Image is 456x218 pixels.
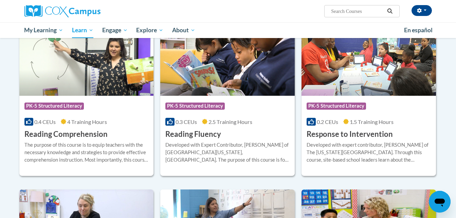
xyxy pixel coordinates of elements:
[24,129,108,140] h3: Reading Comprehension
[176,119,197,125] span: 0.3 CEUs
[165,141,290,164] div: Developed with Expert Contributor, [PERSON_NAME] of [GEOGRAPHIC_DATA][US_STATE], [GEOGRAPHIC_DATA...
[168,22,200,38] a: About
[412,5,432,16] button: Account Settings
[330,7,385,15] input: Search Courses
[68,22,98,38] a: Learn
[19,26,154,176] a: Course LogoPK-5 Structured Literacy0.4 CEUs4 Training Hours Reading ComprehensionThe purpose of t...
[385,7,395,15] button: Search
[102,26,128,34] span: Engage
[429,191,451,213] iframe: Button to launch messaging window
[24,26,63,34] span: My Learning
[404,26,433,34] span: En español
[172,26,195,34] span: About
[98,22,132,38] a: Engage
[400,23,437,37] a: En español
[307,103,366,109] span: PK-5 Structured Literacy
[24,5,101,17] img: Cox Campus
[317,119,338,125] span: 0.2 CEUs
[72,26,93,34] span: Learn
[24,141,149,164] div: The purpose of this course is to equip teachers with the necessary knowledge and strategies to pr...
[160,26,295,96] img: Course Logo
[24,103,84,109] span: PK-5 Structured Literacy
[307,141,431,164] div: Developed with expert contributor, [PERSON_NAME] of The [US_STATE][GEOGRAPHIC_DATA]. Through this...
[14,22,442,38] div: Main menu
[302,26,436,176] a: Course LogoPK-5 Structured Literacy0.2 CEUs1.5 Training Hours Response to InterventionDeveloped w...
[208,119,252,125] span: 2.5 Training Hours
[302,26,436,96] img: Course Logo
[67,119,107,125] span: 4 Training Hours
[136,26,163,34] span: Explore
[165,129,221,140] h3: Reading Fluency
[350,119,394,125] span: 1.5 Training Hours
[20,22,68,38] a: My Learning
[132,22,168,38] a: Explore
[34,119,56,125] span: 0.4 CEUs
[165,103,225,109] span: PK-5 Structured Literacy
[307,129,393,140] h3: Response to Intervention
[160,26,295,176] a: Course LogoPK-5 Structured Literacy0.3 CEUs2.5 Training Hours Reading FluencyDeveloped with Exper...
[19,26,154,96] img: Course Logo
[24,5,153,17] a: Cox Campus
